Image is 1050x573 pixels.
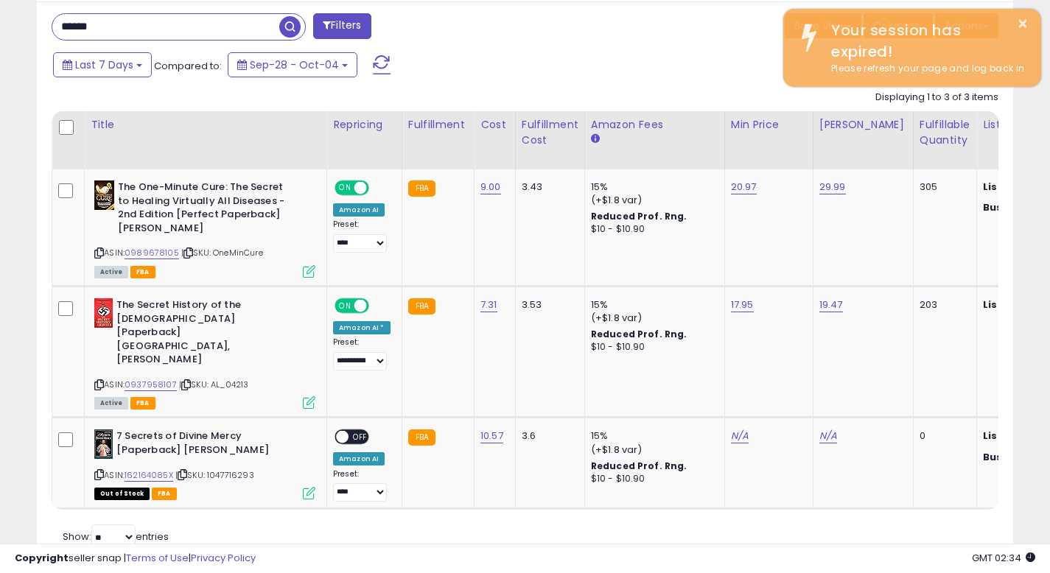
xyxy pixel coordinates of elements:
[125,247,179,259] a: 0989678105
[408,429,435,446] small: FBA
[591,429,713,443] div: 15%
[94,180,315,276] div: ASIN:
[94,298,113,328] img: 41XrZ+3l4iL._SL40_.jpg
[408,117,468,133] div: Fulfillment
[522,429,573,443] div: 3.6
[591,298,713,312] div: 15%
[333,219,391,253] div: Preset:
[333,117,396,133] div: Repricing
[819,429,837,443] a: N/A
[591,328,687,340] b: Reduced Prof. Rng.
[591,117,718,133] div: Amazon Fees
[819,180,846,194] a: 29.99
[731,180,757,194] a: 20.97
[522,117,578,148] div: Fulfillment Cost
[175,469,254,481] span: | SKU: 1047716293
[591,473,713,485] div: $10 - $10.90
[94,429,315,498] div: ASIN:
[313,13,371,39] button: Filters
[480,180,501,194] a: 9.00
[367,182,391,194] span: OFF
[920,117,970,148] div: Fulfillable Quantity
[972,551,1035,565] span: 2025-10-13 02:34 GMT
[731,117,807,133] div: Min Price
[480,117,509,133] div: Cost
[983,298,1050,312] b: Listed Price:
[126,551,189,565] a: Terms of Use
[333,203,385,217] div: Amazon AI
[15,551,69,565] strong: Copyright
[349,431,372,443] span: OFF
[875,91,998,105] div: Displaying 1 to 3 of 3 items
[333,321,391,334] div: Amazon AI *
[522,298,573,312] div: 3.53
[820,20,1030,62] div: Your session has expired!
[367,300,391,312] span: OFF
[94,429,113,459] img: 51kh1CUHtrL._SL40_.jpg
[125,469,173,482] a: 162164085X
[819,117,907,133] div: [PERSON_NAME]
[179,379,249,390] span: | SKU: AL_04213
[63,530,169,544] span: Show: entries
[94,298,315,407] div: ASIN:
[920,180,965,194] div: 305
[250,57,339,72] span: Sep-28 - Oct-04
[336,300,354,312] span: ON
[154,59,222,73] span: Compared to:
[94,266,128,278] span: All listings currently available for purchase on Amazon
[15,552,256,566] div: seller snap | |
[819,298,843,312] a: 19.47
[53,52,152,77] button: Last 7 Days
[591,223,713,236] div: $10 - $10.90
[591,460,687,472] b: Reduced Prof. Rng.
[116,429,295,460] b: 7 Secrets of Divine Mercy [Paperback] [PERSON_NAME]
[94,397,128,409] span: All listings currently available for purchase on Amazon
[228,52,357,77] button: Sep-28 - Oct-04
[333,469,391,502] div: Preset:
[983,429,1050,443] b: Listed Price:
[94,488,150,500] span: All listings that are currently out of stock and unavailable for purchase on Amazon
[731,298,754,312] a: 17.95
[152,488,177,500] span: FBA
[118,180,297,239] b: The One-Minute Cure: The Secret to Healing Virtually All Diseases - 2nd Edition [Perfect Paperbac...
[336,182,354,194] span: ON
[94,180,114,210] img: 51AfSUrrgjL._SL40_.jpg
[333,337,391,370] div: Preset:
[731,429,749,443] a: N/A
[181,247,263,259] span: | SKU: OneMinCure
[591,312,713,325] div: (+$1.8 var)
[591,180,713,194] div: 15%
[591,443,713,457] div: (+$1.8 var)
[408,298,435,314] small: FBA
[820,62,1030,76] div: Please refresh your page and log back in
[920,298,965,312] div: 203
[91,117,321,133] div: Title
[591,133,600,146] small: Amazon Fees.
[116,298,295,370] b: The Secret History of the [DEMOGRAPHIC_DATA] [Paperback] [GEOGRAPHIC_DATA], [PERSON_NAME]
[130,397,155,409] span: FBA
[522,180,573,194] div: 3.43
[480,298,497,312] a: 7.31
[125,379,177,391] a: 0937958107
[130,266,155,278] span: FBA
[191,551,256,565] a: Privacy Policy
[480,429,503,443] a: 10.57
[983,180,1050,194] b: Listed Price:
[333,452,385,465] div: Amazon AI
[591,194,713,207] div: (+$1.8 var)
[920,429,965,443] div: 0
[591,210,687,222] b: Reduced Prof. Rng.
[1017,15,1029,33] button: ×
[75,57,133,72] span: Last 7 Days
[591,341,713,354] div: $10 - $10.90
[408,180,435,197] small: FBA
